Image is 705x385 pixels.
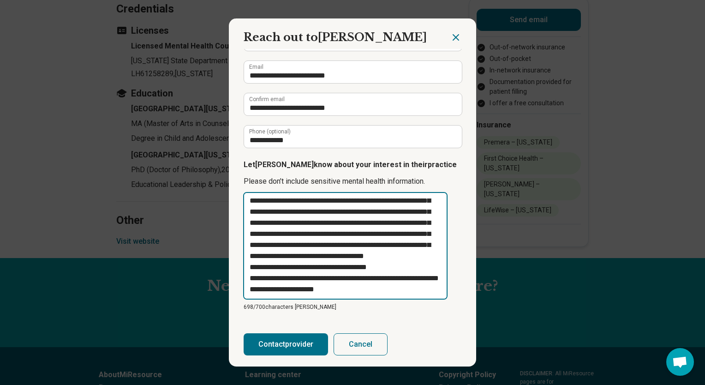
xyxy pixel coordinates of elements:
label: Confirm email [249,96,285,102]
label: Email [249,64,263,70]
button: Cancel [334,333,388,355]
p: 698/ 700 characters [PERSON_NAME] [244,303,461,311]
button: Close dialog [450,32,461,43]
p: Let [PERSON_NAME] know about your interest in their practice [244,159,461,170]
p: Please don’t include sensitive mental health information. [244,176,461,187]
span: Reach out to [PERSON_NAME] [244,30,427,44]
label: Phone (optional) [249,129,291,134]
button: Contactprovider [244,333,328,355]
